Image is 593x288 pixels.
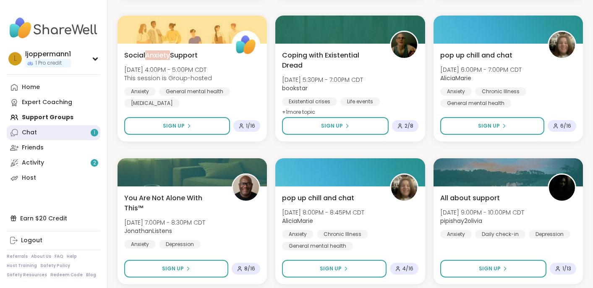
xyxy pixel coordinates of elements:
[244,265,255,272] span: 8 / 16
[317,230,368,238] div: Chronic Illness
[7,140,100,155] a: Friends
[7,254,28,259] a: Referrals
[25,50,71,59] div: ljoppermann1
[7,13,100,43] img: ShareWell Nav Logo
[478,122,500,130] span: Sign Up
[124,227,172,235] b: JonathanListens
[440,208,524,217] span: [DATE] 9:00PM - 10:00PM CDT
[55,254,63,259] a: FAQ
[67,254,77,259] a: Help
[282,84,308,92] b: bookstar
[440,65,522,74] span: [DATE] 6:00PM - 7:00PM CDT
[440,230,472,238] div: Anxiety
[31,254,51,259] a: About Us
[440,87,472,96] div: Anxiety
[124,260,228,278] button: Sign Up
[7,95,100,110] a: Expert Coaching
[7,80,100,95] a: Home
[549,175,575,201] img: pipishay2olivia
[440,50,512,60] span: pop up chill and chat
[440,99,511,107] div: General mental health
[22,144,44,152] div: Friends
[282,193,354,203] span: pop up chill and chat
[560,123,571,129] span: 6 / 16
[22,159,44,167] div: Activity
[282,230,313,238] div: Anxiety
[94,129,95,136] span: 1
[22,83,40,92] div: Home
[7,125,100,140] a: Chat1
[340,97,380,106] div: Life events
[7,211,100,226] div: Earn $20 Credit
[549,32,575,58] img: AliciaMarie
[124,240,156,249] div: Anxiety
[402,265,413,272] span: 4 / 16
[282,208,364,217] span: [DATE] 8:00PM - 8:45PM CDT
[440,117,544,135] button: Sign Up
[282,217,313,225] b: AliciaMarie
[14,53,17,64] span: l
[320,265,342,272] span: Sign Up
[479,265,501,272] span: Sign Up
[475,230,525,238] div: Daily check-in
[35,60,62,67] span: 1 Pro credit
[440,260,546,278] button: Sign Up
[282,117,388,135] button: Sign Up
[124,50,198,60] span: Social Support
[7,233,100,248] a: Logout
[93,160,96,167] span: 2
[159,240,201,249] div: Depression
[163,122,185,130] span: Sign Up
[162,265,184,272] span: Sign Up
[124,87,156,96] div: Anxiety
[440,217,482,225] b: pipishay2olivia
[7,170,100,186] a: Host
[282,97,337,106] div: Existential crises
[233,175,259,201] img: JonathanListens
[7,272,47,278] a: Safety Resources
[391,175,417,201] img: AliciaMarie
[7,155,100,170] a: Activity2
[22,98,72,107] div: Expert Coaching
[124,117,230,135] button: Sign Up
[282,76,363,84] span: [DATE] 5:30PM - 7:00PM CDT
[124,99,180,107] div: [MEDICAL_DATA]
[562,265,571,272] span: 1 / 13
[233,32,259,58] img: ShareWell
[282,260,386,278] button: Sign Up
[124,193,222,213] span: You Are Not Alone With This™
[405,123,413,129] span: 2 / 8
[22,128,37,137] div: Chat
[124,74,212,82] span: This session is Group-hosted
[440,193,500,203] span: All about support
[529,230,570,238] div: Depression
[50,272,83,278] a: Redeem Code
[7,263,37,269] a: Host Training
[246,123,255,129] span: 1 / 16
[124,218,205,227] span: [DATE] 7:00PM - 8:30PM CDT
[145,50,170,60] span: Anxiety
[21,236,42,245] div: Logout
[282,242,353,250] div: General mental health
[391,32,417,58] img: bookstar
[321,122,343,130] span: Sign Up
[282,50,380,71] span: Coping with Existential Dread
[124,65,212,74] span: [DATE] 4:00PM - 5:00PM CDT
[86,272,96,278] a: Blog
[22,174,36,182] div: Host
[475,87,526,96] div: Chronic Illness
[159,87,230,96] div: General mental health
[40,263,70,269] a: Safety Policy
[440,74,471,82] b: AliciaMarie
